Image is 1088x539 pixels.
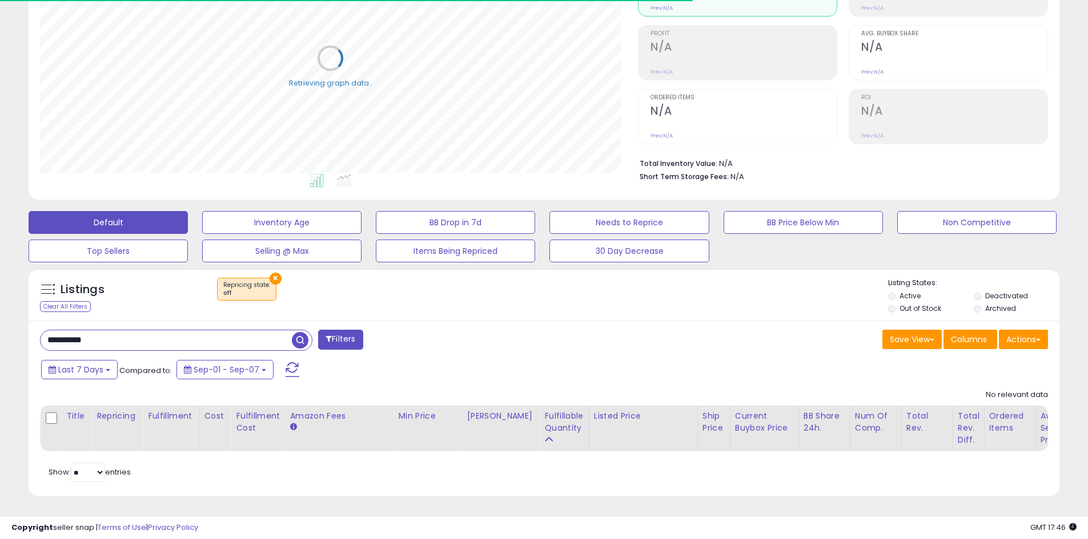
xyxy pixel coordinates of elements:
button: 30 Day Decrease [549,240,709,262]
button: × [270,273,282,285]
div: Amazon Fees [290,410,388,422]
div: Min Price [398,410,457,422]
div: Fulfillable Quantity [544,410,584,434]
strong: Copyright [11,522,53,533]
button: Filters [318,330,363,350]
span: Last 7 Days [58,364,103,375]
label: Out of Stock [900,303,941,313]
div: Ship Price [702,410,725,434]
small: Prev: N/A [861,68,884,75]
small: Amazon Fees. [290,422,296,432]
div: Repricing [97,410,138,422]
h5: Listings [61,282,105,298]
button: Needs to Reprice [549,211,709,234]
span: N/A [730,171,744,182]
button: Default [29,211,188,234]
small: Prev: N/A [651,5,673,11]
button: BB Drop in 7d [376,211,535,234]
div: off [223,289,270,297]
b: Short Term Storage Fees: [640,172,729,181]
span: 2025-09-15 17:46 GMT [1030,522,1077,533]
button: Columns [944,330,997,349]
div: Title [66,410,87,422]
label: Archived [985,303,1016,313]
div: Fulfillment [148,410,194,422]
span: Columns [951,334,987,345]
b: Total Inventory Value: [640,159,717,168]
button: Save View [882,330,942,349]
div: Num of Comp. [855,410,897,434]
span: Ordered Items [651,95,837,101]
span: Show: entries [49,467,131,477]
div: Fulfillment Cost [236,410,280,434]
a: Privacy Policy [148,522,198,533]
small: Prev: N/A [651,132,673,139]
h2: N/A [651,40,837,56]
li: N/A [640,156,1039,169]
small: Prev: N/A [861,132,884,139]
div: Clear All Filters [40,301,91,312]
div: No relevant data [986,390,1048,400]
small: Prev: N/A [651,68,673,75]
small: Prev: N/A [861,5,884,11]
div: Ordered Items [989,410,1031,434]
span: Compared to: [119,365,172,376]
div: seller snap | | [11,522,198,533]
button: Selling @ Max [202,240,362,262]
a: Terms of Use [98,522,146,533]
button: Last 7 Days [41,360,118,379]
div: Cost [204,410,227,422]
span: Repricing state : [223,281,270,298]
span: Profit [651,31,837,37]
button: Sep-01 - Sep-07 [176,360,274,379]
h2: N/A [651,104,837,120]
div: BB Share 24h. [804,410,845,434]
div: [PERSON_NAME] [467,410,535,422]
button: Items Being Repriced [376,240,535,262]
button: Non Competitive [897,211,1057,234]
span: ROI [861,95,1047,101]
p: Listing States: [888,278,1059,289]
div: Avg Selling Price [1041,410,1082,446]
div: Total Rev. Diff. [958,410,979,446]
button: Actions [999,330,1048,349]
label: Deactivated [985,291,1028,301]
div: Retrieving graph data.. [289,78,372,88]
h2: N/A [861,104,1047,120]
h2: N/A [861,40,1047,56]
label: Active [900,291,921,301]
span: Sep-01 - Sep-07 [194,364,259,375]
button: BB Price Below Min [724,211,883,234]
div: Current Buybox Price [735,410,794,434]
button: Top Sellers [29,240,188,262]
span: Avg. Buybox Share [861,31,1047,37]
div: Total Rev. [906,410,948,434]
button: Inventory Age [202,211,362,234]
div: Listed Price [594,410,693,422]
